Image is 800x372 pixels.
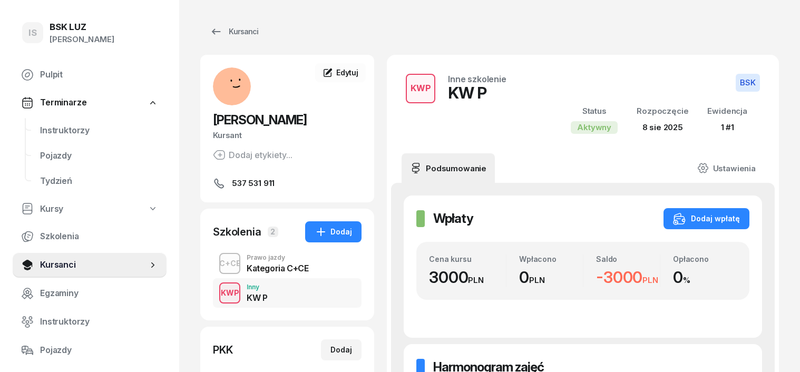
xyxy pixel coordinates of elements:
div: Inny [247,284,267,290]
button: C+CE [219,253,240,274]
div: Status [571,104,618,118]
a: Kursanci [200,21,268,42]
div: KW P [448,83,506,102]
span: Edytuj [336,68,358,77]
div: Kursant [213,129,362,142]
div: Rozpoczęcie [637,104,688,118]
small: PLN [468,275,484,285]
div: KW P [247,293,267,302]
span: Egzaminy [40,287,158,300]
div: Aktywny [571,121,618,134]
a: Pojazdy [13,338,167,363]
a: Ustawienia [689,153,764,183]
a: Kursy [13,197,167,221]
h2: Wpłaty [433,210,473,227]
a: Tydzień [32,169,167,194]
div: KWP [217,286,243,299]
div: Inne szkolenie [448,75,506,83]
a: Edytuj [315,63,366,82]
small: % [683,275,690,285]
button: Dodaj wpłatę [664,208,749,229]
div: Saldo [596,254,660,263]
span: Pojazdy [40,344,158,357]
a: Pojazdy [32,143,167,169]
div: BSK LUZ [50,23,114,32]
span: Instruktorzy [40,315,158,329]
div: 0 [519,268,583,287]
div: Dodaj wpłatę [673,212,740,225]
div: Cena kursu [429,254,506,263]
div: Prawo jazdy [247,254,308,261]
div: Opłacono [673,254,737,263]
a: Pulpit [13,62,167,87]
a: Kursanci [13,252,167,278]
small: PLN [529,275,545,285]
span: Pulpit [40,68,158,82]
button: Dodaj etykiety... [213,149,292,161]
div: Dodaj [330,344,352,356]
a: Instruktorzy [32,118,167,143]
div: Szkolenia [213,224,261,239]
button: C+CEPrawo jazdyKategoria C+CE [213,249,362,278]
div: Kategoria C+CE [247,264,308,272]
div: [PERSON_NAME] [50,33,114,46]
div: C+CE [215,257,245,270]
div: Dodaj [315,226,352,238]
button: Dodaj [321,339,362,360]
span: IS [28,28,37,37]
span: Terminarze [40,96,86,110]
div: Wpłacono [519,254,583,263]
div: -3000 [596,268,660,287]
span: Instruktorzy [40,124,158,138]
span: 8 sie 2025 [642,122,683,132]
div: 3000 [429,268,506,287]
small: PLN [642,275,658,285]
span: Szkolenia [40,230,158,243]
button: Dodaj [305,221,362,242]
div: Ewidencja [707,104,747,118]
span: Tydzień [40,174,158,188]
div: KWP [406,80,435,97]
span: Kursy [40,202,63,216]
span: 537 531 911 [232,177,275,190]
a: Szkolenia [13,224,167,249]
div: 0 [673,268,737,287]
div: Kursanci [210,25,258,38]
a: 537 531 911 [213,177,362,190]
button: KWP [406,74,435,103]
div: 1 #1 [707,121,747,134]
a: Instruktorzy [13,309,167,335]
a: Terminarze [13,91,167,115]
a: Podsumowanie [402,153,495,183]
button: KWP [219,282,240,304]
span: Pojazdy [40,149,158,163]
button: BSK [736,74,760,92]
a: Egzaminy [13,281,167,306]
button: KWPInnyKW P [213,278,362,308]
div: PKK [213,342,233,357]
span: Kursanci [40,258,148,272]
span: [PERSON_NAME] [213,112,307,128]
span: 2 [268,227,278,237]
